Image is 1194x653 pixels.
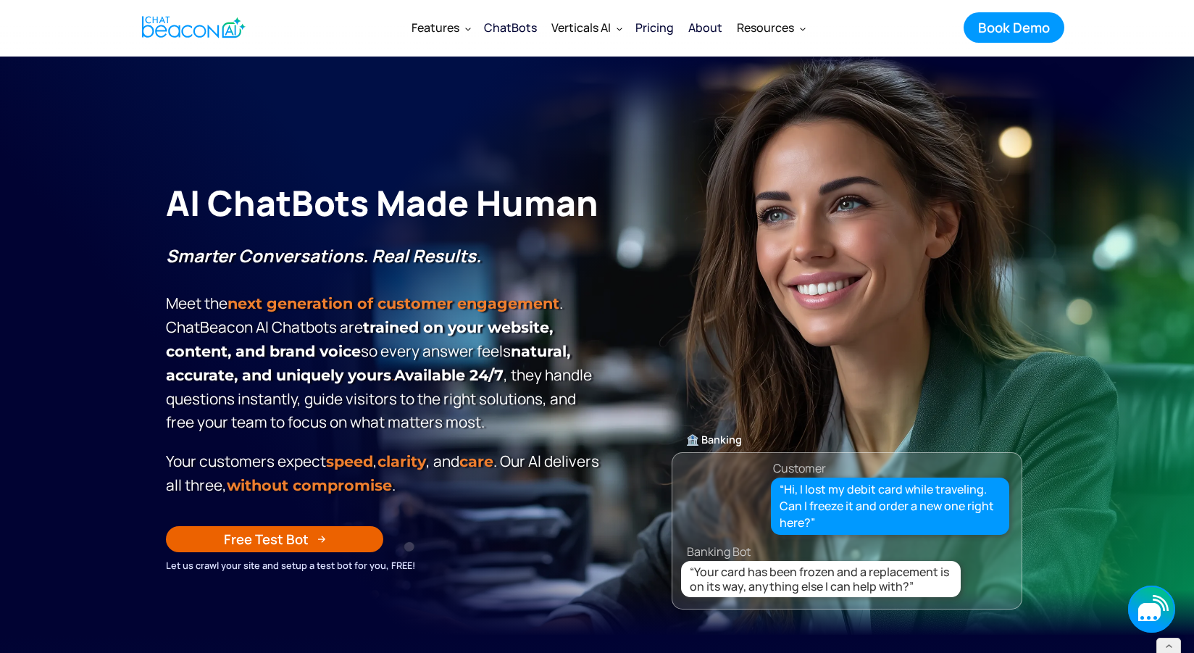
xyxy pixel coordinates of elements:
img: Arrow [317,535,326,544]
a: Free Test Bot [166,526,383,552]
span: clarity [377,452,426,470]
h1: AI ChatBots Made Human [166,180,604,226]
div: 🏦 Banking [672,430,1022,450]
div: Resources [730,10,811,45]
a: ChatBots [477,9,544,46]
p: Meet the . ChatBeacon Al Chatbots are so every answer feels , they handle questions instantly, gu... [166,244,604,433]
img: Dropdown [465,25,471,31]
strong: speed [326,452,373,470]
div: Features [404,10,477,45]
div: Verticals AI [551,17,611,38]
p: Your customers expect , , and . Our Al delivers all three, . [166,449,604,497]
img: Dropdown [800,25,806,31]
a: Pricing [628,9,681,46]
div: Features [412,17,459,38]
div: ChatBots [484,17,537,38]
div: Let us crawl your site and setup a test bot for you, FREE! [166,557,604,573]
strong: Available 24/7 [394,366,504,384]
div: About [688,17,722,38]
div: Resources [737,17,794,38]
div: “Hi, I lost my debit card while traveling. Can I freeze it and order a new one right here?” [780,481,1001,532]
div: Free Test Bot [224,530,309,549]
a: Book Demo [964,12,1064,43]
div: Pricing [635,17,674,38]
span: without compromise [227,476,392,494]
div: Verticals AI [544,10,628,45]
span: care [459,452,493,470]
a: home [130,9,254,45]
div: Customer [773,458,826,478]
strong: Smarter Conversations. Real Results. [166,244,481,267]
img: Dropdown [617,25,622,31]
a: About [681,9,730,46]
div: Book Demo [978,18,1050,37]
strong: next generation of customer engagement [227,294,559,312]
